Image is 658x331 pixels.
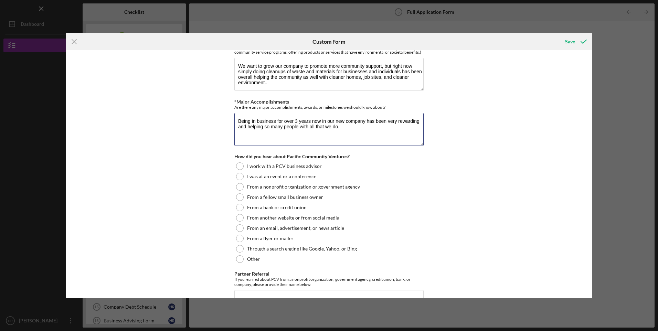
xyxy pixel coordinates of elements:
[234,271,269,277] label: Partner Referral
[247,163,322,169] label: I work with a PCV business advisor
[565,35,575,49] div: Save
[234,105,424,110] div: Are there any major accomplishments, awards, or milestones we should know about?
[234,99,289,105] label: *Major Accomplishments
[247,236,294,241] label: From a flyer or mailer
[247,225,344,231] label: From an email, advertisement, or news article
[247,215,339,221] label: From another website or from social media
[247,205,307,210] label: From a bank or credit union
[247,246,357,252] label: Through a search engine like Google, Yahoo, or Bing
[234,277,424,287] div: If you learned about PCV from a nonprofit organization, government agency, credit union, bank, or...
[247,194,323,200] label: From a fellow small business owner
[558,35,592,49] button: Save
[247,256,260,262] label: Other
[234,58,424,91] textarea: We want to grow our company to promote more community support, but right now simply doing cleanup...
[247,184,360,190] label: From a nonprofit organization or government agency
[234,154,424,159] div: How did you hear about Pacific Community Ventures?
[247,174,316,179] label: I was at an event or a conference
[312,39,345,45] h6: Custom Form
[234,113,424,146] textarea: Being in business for over 3 years now in our new company has been very rewarding and helping so ...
